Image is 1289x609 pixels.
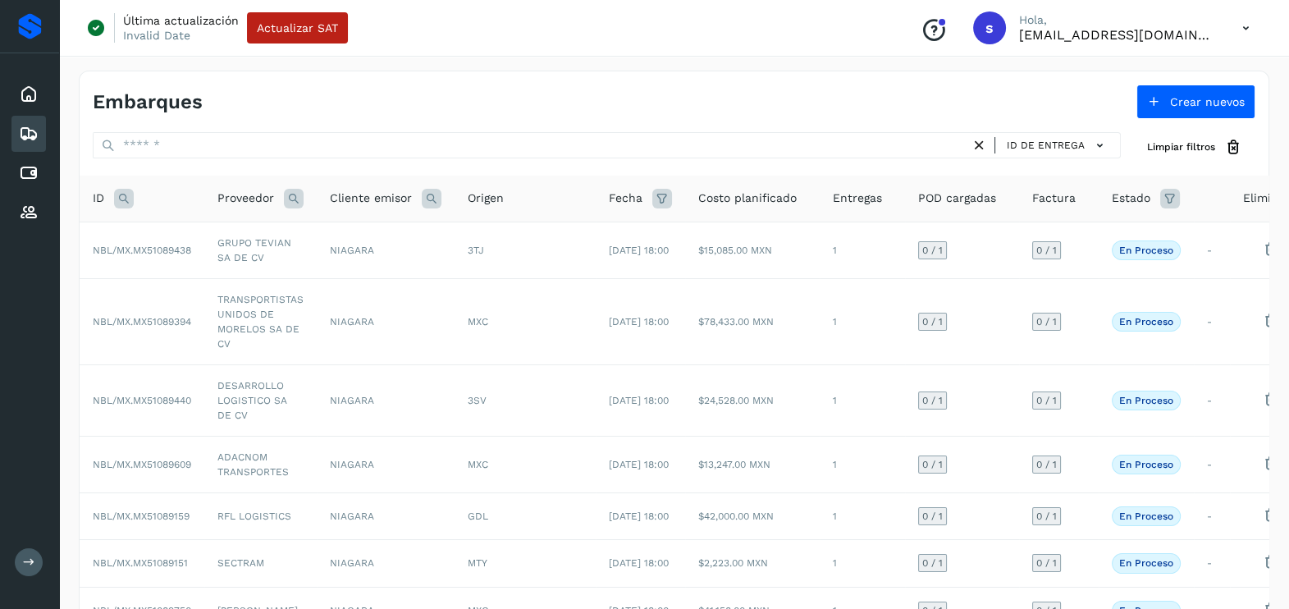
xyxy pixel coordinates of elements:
td: $78,433.00 MXN [685,278,820,364]
span: Proveedor [217,190,274,207]
span: POD cargadas [918,190,996,207]
span: Costo planificado [698,190,797,207]
div: Inicio [11,76,46,112]
td: NIAGARA [317,492,455,539]
td: ADACNOM TRANSPORTES [204,436,317,492]
span: NBL/MX.MX51089438 [93,245,191,256]
span: Origen [468,190,504,207]
span: 0 / 1 [1036,460,1057,469]
div: Embarques [11,116,46,152]
p: Hola, [1019,13,1216,27]
p: Invalid Date [123,28,190,43]
span: 0 / 1 [1036,396,1057,405]
span: MXC [468,316,488,327]
span: 0 / 1 [1036,245,1057,255]
span: 3TJ [468,245,484,256]
p: En proceso [1119,557,1173,569]
td: - [1194,492,1230,539]
p: smedina@niagarawater.com [1019,27,1216,43]
div: Proveedores [11,195,46,231]
td: NIAGARA [317,540,455,587]
td: NIAGARA [317,278,455,364]
span: GDL [468,511,488,522]
div: Cuentas por pagar [11,155,46,191]
span: 0 / 1 [922,396,943,405]
span: NBL/MX.MX51089440 [93,395,191,406]
span: NBL/MX.MX51089394 [93,316,191,327]
td: - [1194,278,1230,364]
span: MTY [468,557,487,569]
span: MXC [468,459,488,470]
span: NBL/MX.MX51089151 [93,557,188,569]
span: [DATE] 18:00 [609,557,669,569]
span: 0 / 1 [922,558,943,568]
td: SECTRAM [204,540,317,587]
span: [DATE] 18:00 [609,395,669,406]
span: Estado [1112,190,1150,207]
span: Crear nuevos [1170,96,1245,108]
td: 1 [820,364,905,436]
span: [DATE] 18:00 [609,459,669,470]
span: NBL/MX.MX51089609 [93,459,191,470]
td: 1 [820,492,905,539]
td: DESARROLLO LOGISTICO SA DE CV [204,364,317,436]
p: En proceso [1119,459,1173,470]
td: $15,085.00 MXN [685,222,820,278]
td: TRANSPORTISTAS UNIDOS DE MORELOS SA DE CV [204,278,317,364]
p: En proceso [1119,316,1173,327]
span: ID de entrega [1007,138,1085,153]
span: Entregas [833,190,882,207]
p: En proceso [1119,395,1173,406]
span: ID [93,190,104,207]
td: RFL LOGISTICS [204,492,317,539]
td: 1 [820,540,905,587]
button: ID de entrega [1002,134,1113,158]
span: Cliente emisor [330,190,412,207]
span: Actualizar SAT [257,22,338,34]
span: 0 / 1 [1036,511,1057,521]
td: $13,247.00 MXN [685,436,820,492]
span: 0 / 1 [922,460,943,469]
button: Actualizar SAT [247,12,348,43]
span: [DATE] 18:00 [609,316,669,327]
span: Limpiar filtros [1147,140,1215,154]
span: 0 / 1 [1036,558,1057,568]
span: Fecha [609,190,642,207]
td: GRUPO TEVIAN SA DE CV [204,222,317,278]
button: Limpiar filtros [1134,132,1255,163]
td: 1 [820,222,905,278]
span: [DATE] 18:00 [609,511,669,522]
span: 0 / 1 [922,317,943,327]
td: - [1194,436,1230,492]
td: 1 [820,436,905,492]
h4: Embarques [93,90,203,114]
span: [DATE] 18:00 [609,245,669,256]
p: Última actualización [123,13,239,28]
button: Crear nuevos [1136,85,1255,119]
span: 0 / 1 [1036,317,1057,327]
td: NIAGARA [317,222,455,278]
span: Factura [1032,190,1076,207]
td: 1 [820,278,905,364]
td: - [1194,222,1230,278]
span: NBL/MX.MX51089159 [93,511,190,522]
p: En proceso [1119,511,1173,522]
td: NIAGARA [317,364,455,436]
td: $24,528.00 MXN [685,364,820,436]
span: 0 / 1 [922,511,943,521]
td: $42,000.00 MXN [685,492,820,539]
p: En proceso [1119,245,1173,256]
td: - [1194,540,1230,587]
td: - [1194,364,1230,436]
span: 0 / 1 [922,245,943,255]
span: 3SV [468,395,487,406]
td: $2,223.00 MXN [685,540,820,587]
td: NIAGARA [317,436,455,492]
